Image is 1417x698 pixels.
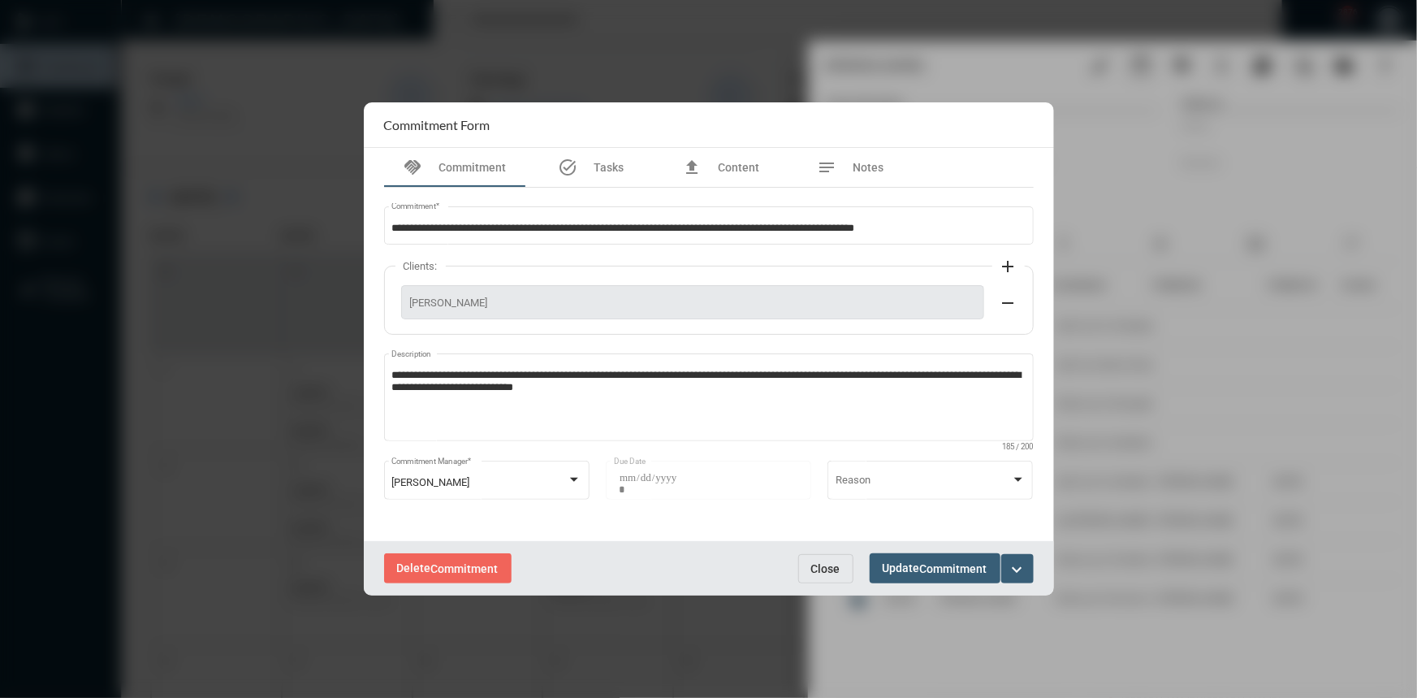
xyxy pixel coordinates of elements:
mat-icon: notes [818,158,837,177]
span: Delete [397,561,499,574]
span: Commitment [439,161,507,174]
mat-icon: task_alt [558,158,577,177]
mat-hint: 185 / 200 [1003,443,1034,452]
span: [PERSON_NAME] [391,476,469,488]
h2: Commitment Form [384,117,490,132]
label: Clients: [395,260,446,272]
span: Notes [853,161,884,174]
span: Content [718,161,759,174]
button: Close [798,554,853,583]
button: UpdateCommitment [870,553,1000,583]
mat-icon: remove [999,293,1018,313]
span: Close [811,562,840,575]
mat-icon: handshake [404,158,423,177]
span: Tasks [594,161,624,174]
span: [PERSON_NAME] [410,297,975,309]
mat-icon: expand_more [1008,560,1027,579]
button: DeleteCommitment [384,553,512,583]
span: Commitment [431,562,499,575]
mat-icon: file_upload [682,158,702,177]
span: Commitment [920,562,987,575]
span: Update [883,561,987,574]
mat-icon: add [999,257,1018,276]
